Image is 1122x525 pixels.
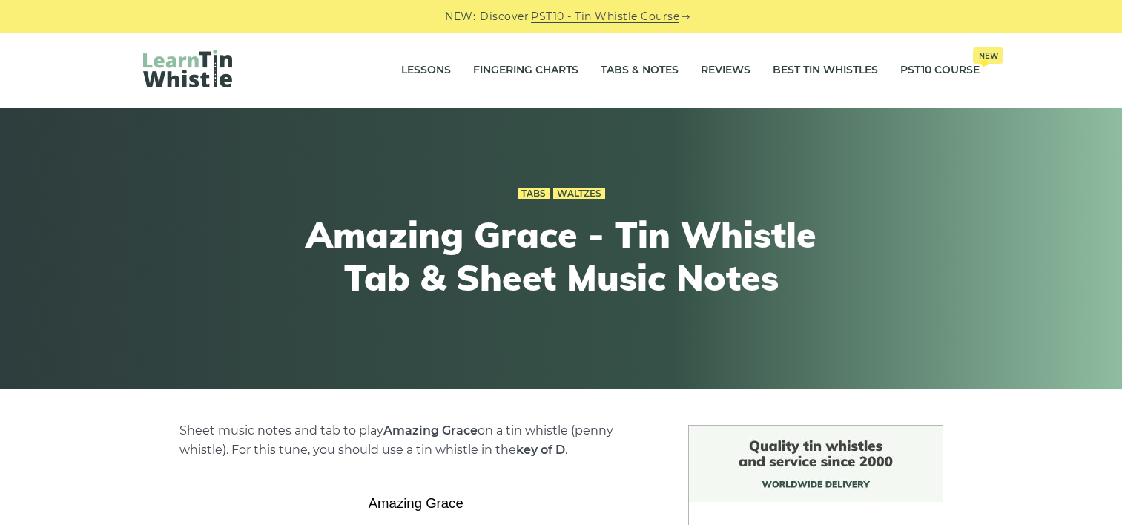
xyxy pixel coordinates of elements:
[553,188,605,199] a: Waltzes
[973,47,1003,64] span: New
[900,52,980,89] a: PST10 CourseNew
[179,421,653,460] p: Sheet music notes and tab to play on a tin whistle (penny whistle). For this tune, you should use...
[516,443,565,457] strong: key of D
[773,52,878,89] a: Best Tin Whistles
[288,214,834,299] h1: Amazing Grace - Tin Whistle Tab & Sheet Music Notes
[601,52,679,89] a: Tabs & Notes
[143,50,232,87] img: LearnTinWhistle.com
[401,52,451,89] a: Lessons
[473,52,578,89] a: Fingering Charts
[383,423,478,437] strong: Amazing Grace
[518,188,550,199] a: Tabs
[701,52,750,89] a: Reviews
